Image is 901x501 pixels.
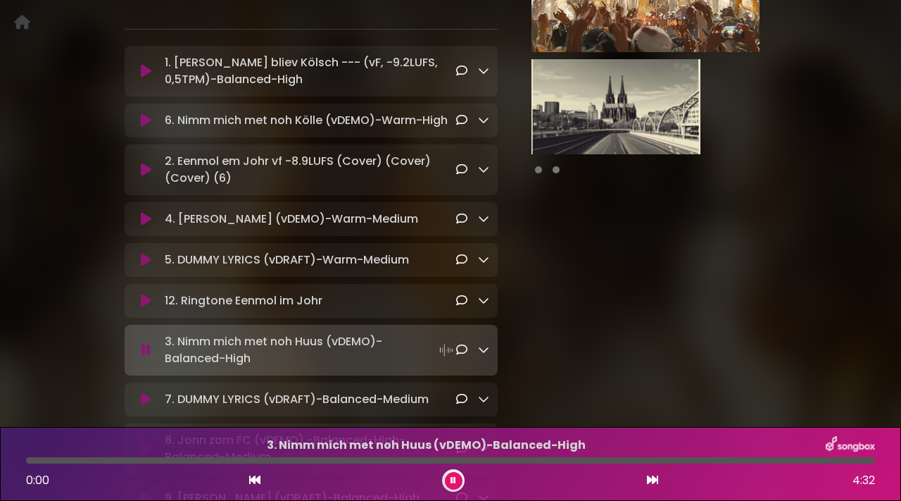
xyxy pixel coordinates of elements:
[165,292,456,309] p: 12. Ringtone Eenmol im Johr
[165,252,456,268] p: 5. DUMMY LYRICS (vDRAFT)-Warm-Medium
[165,211,456,228] p: 4. [PERSON_NAME] (vDEMO)-Warm-Medium
[165,112,456,129] p: 6. Nimm mich met noh Kölle (vDEMO)-Warm-High
[436,340,456,360] img: waveform4.gif
[852,472,875,489] span: 4:32
[26,437,826,454] p: 3. Nimm mich met noh Huus (vDEMO)-Balanced-High
[531,59,700,154] img: bj9cZIVSFGdJ3k2YEuQL
[165,54,456,88] p: 1. [PERSON_NAME] bliev Kölsch --- (vF, -9.2LUFS, 0,5TPM)-Balanced-High
[826,436,875,454] img: songbox-logo-white.png
[165,153,456,187] p: 2. Eenmol em Johr vf -8.9LUFS (Cover) (Cover) (Cover) (6)
[26,472,49,488] span: 0:00
[165,391,456,408] p: 7. DUMMY LYRICS (vDRAFT)-Balanced-Medium
[165,333,456,367] p: 3. Nimm mich met noh Huus (vDEMO)-Balanced-High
